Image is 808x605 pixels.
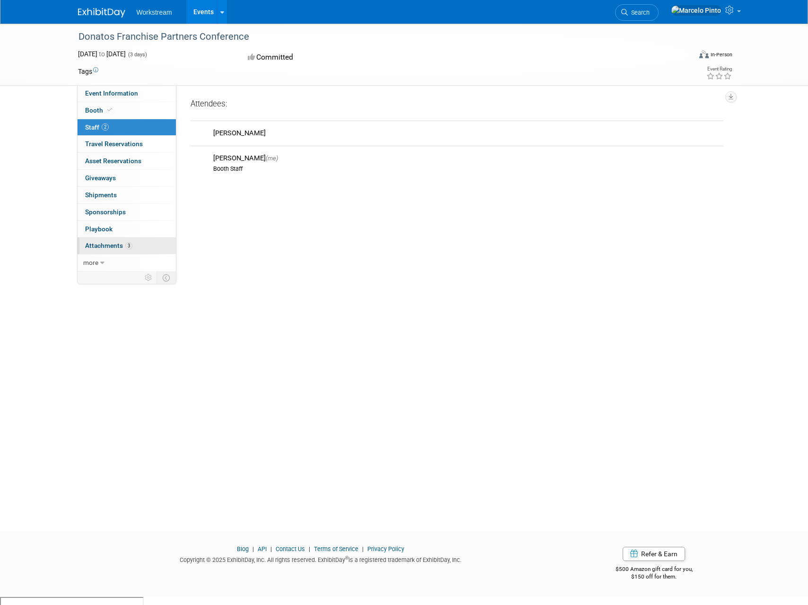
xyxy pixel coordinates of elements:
[85,242,132,249] span: Attachments
[78,119,176,136] a: Staff2
[623,547,685,561] a: Refer & Earn
[137,9,172,16] span: Workstream
[78,67,98,76] td: Tags
[83,259,98,266] span: more
[85,191,117,199] span: Shipments
[125,242,132,249] span: 3
[578,559,730,581] div: $500 Amazon gift card for you,
[78,204,176,220] a: Sponsorships
[78,8,125,18] img: ExhibitDay
[75,28,677,45] div: Donatos Franchise Partners Conference
[78,136,176,152] a: Travel Reservations
[710,51,732,58] div: In-Person
[266,155,278,162] span: (me)
[78,254,176,271] a: more
[102,123,109,131] span: 2
[213,165,720,173] div: Booth Staff
[140,272,157,284] td: Personalize Event Tab Strip
[237,545,249,552] a: Blog
[78,102,176,119] a: Booth
[85,140,143,148] span: Travel Reservations
[127,52,147,58] span: (3 days)
[78,170,176,186] a: Giveaways
[360,545,366,552] span: |
[78,553,564,564] div: Copyright © 2025 ExhibitDay, Inc. All rights reserved. ExhibitDay is a registered trademark of Ex...
[213,154,720,163] div: [PERSON_NAME]
[268,545,274,552] span: |
[85,157,141,165] span: Asset Reservations
[213,129,720,138] div: [PERSON_NAME]
[78,237,176,254] a: Attachments3
[245,49,454,66] div: Committed
[156,272,176,284] td: Toggle Event Tabs
[276,545,305,552] a: Contact Us
[191,98,723,111] div: Attendees:
[97,50,106,58] span: to
[85,208,126,216] span: Sponsorships
[85,123,109,131] span: Staff
[314,545,358,552] a: Terms of Service
[306,545,313,552] span: |
[258,545,267,552] a: API
[78,50,126,58] span: [DATE] [DATE]
[85,106,114,114] span: Booth
[107,107,112,113] i: Booth reservation complete
[367,545,404,552] a: Privacy Policy
[345,555,348,561] sup: ®
[78,187,176,203] a: Shipments
[78,85,176,102] a: Event Information
[85,89,138,97] span: Event Information
[628,9,650,16] span: Search
[85,174,116,182] span: Giveaways
[78,153,176,169] a: Asset Reservations
[699,51,709,58] img: Format-Inperson.png
[250,545,256,552] span: |
[615,4,659,21] a: Search
[635,49,733,63] div: Event Format
[78,221,176,237] a: Playbook
[706,67,732,71] div: Event Rating
[671,5,721,16] img: Marcelo Pinto
[85,225,113,233] span: Playbook
[578,573,730,581] div: $150 off for them.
